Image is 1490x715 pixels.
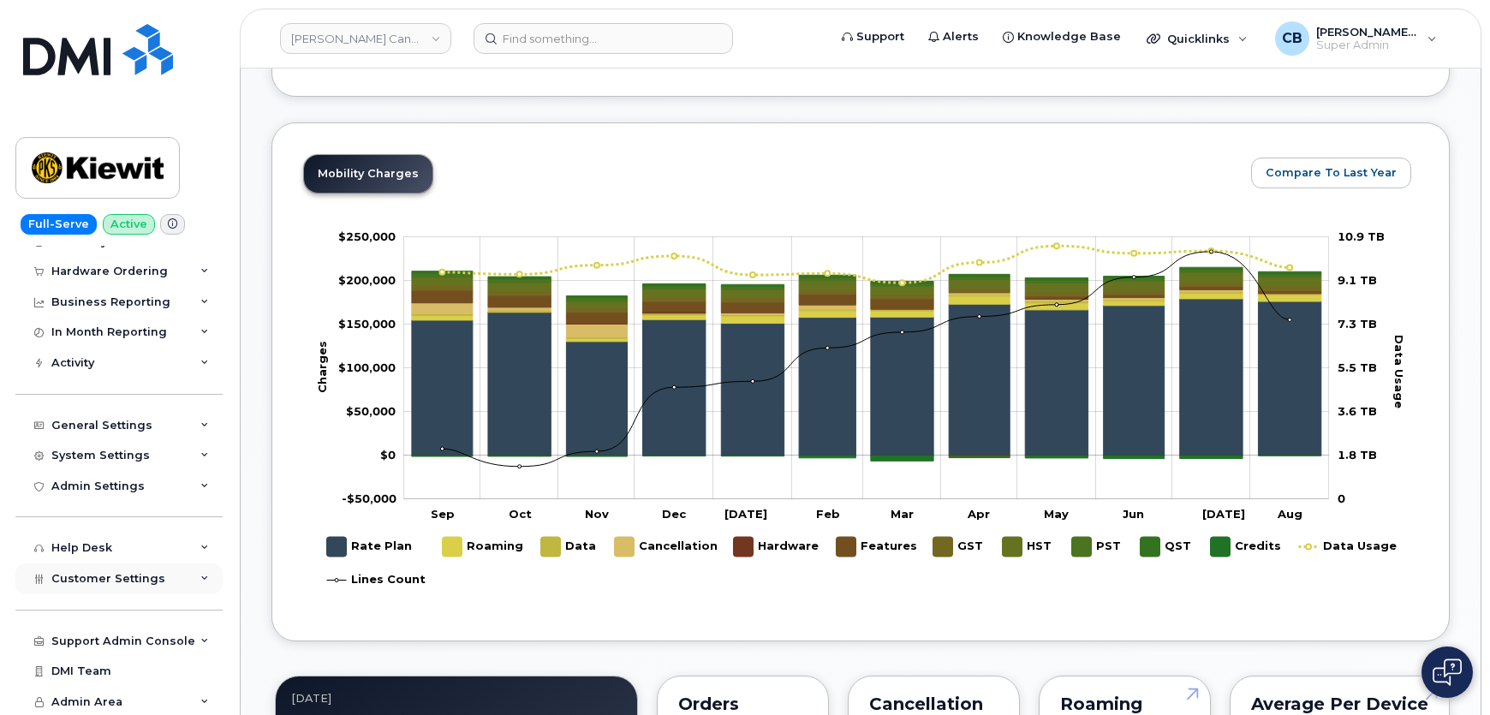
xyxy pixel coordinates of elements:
g: Roaming [442,530,523,563]
g: Data [540,530,597,563]
g: $0 [346,404,396,418]
tspan: $200,000 [338,273,396,287]
tspan: Dec [662,507,687,521]
tspan: Charges [315,340,329,392]
tspan: 10.9 TB [1338,229,1385,243]
span: Super Admin [1316,39,1419,52]
tspan: 9.1 TB [1338,273,1377,287]
g: Rate Plan [326,530,411,563]
span: Support [856,28,904,45]
span: Compare To Last Year [1266,164,1397,181]
img: Open chat [1433,658,1462,686]
span: CB [1282,28,1302,49]
tspan: Sep [431,507,455,521]
div: Chris Brian [1263,21,1449,56]
g: GST [933,530,985,563]
div: Orders [678,697,808,711]
g: Cancellation [614,530,717,563]
g: Chart [315,229,1416,597]
tspan: Nov [585,507,609,521]
g: Features [836,530,916,563]
g: Lines Count [326,563,425,597]
tspan: $100,000 [338,360,396,374]
g: PST [1071,530,1123,563]
tspan: 5.5 TB [1338,360,1377,374]
g: Data Usage [1298,530,1396,563]
input: Find something... [474,23,733,54]
tspan: 7.3 TB [1338,317,1377,331]
g: Legend [326,530,1396,597]
tspan: Apr [967,507,990,521]
g: Hardware [733,530,819,563]
tspan: Oct [508,507,531,521]
g: Credits [1210,530,1281,563]
tspan: Data Usage [1392,334,1406,408]
tspan: 3.6 TB [1338,404,1377,418]
tspan: [DATE] [1202,507,1245,521]
div: Cancellation [869,697,998,711]
tspan: Jun [1123,507,1144,521]
tspan: -$50,000 [342,492,396,505]
a: Support [830,20,916,54]
g: QST [1140,530,1193,563]
div: Roaming [1060,697,1189,711]
tspan: 1.8 TB [1338,448,1377,462]
a: Alerts [916,20,991,54]
tspan: $250,000 [338,229,396,243]
span: Quicklinks [1167,32,1230,45]
span: Alerts [943,28,979,45]
tspan: $0 [380,448,396,462]
tspan: Aug [1276,507,1302,521]
tspan: 0 [1338,492,1345,505]
span: Knowledge Base [1017,28,1121,45]
g: HST [1002,530,1054,563]
tspan: [DATE] [724,507,767,521]
div: Average per Device [1251,697,1428,711]
tspan: Mar [891,507,914,521]
div: August 2025 [291,692,622,706]
tspan: Feb [816,507,840,521]
span: [PERSON_NAME] [PERSON_NAME] [1316,25,1419,39]
g: $0 [338,273,396,287]
g: $0 [342,492,396,505]
g: $0 [338,229,396,243]
a: Knowledge Base [991,20,1133,54]
tspan: $50,000 [346,404,396,418]
g: $0 [338,360,396,374]
a: Mobility Charges [304,155,432,193]
g: Rate Plan [412,299,1321,456]
a: Kiewit Canada Inc [280,23,451,54]
g: Data [412,292,1321,338]
div: Quicklinks [1135,21,1260,56]
tspan: $150,000 [338,317,396,331]
g: Roaming [412,293,1321,342]
g: Cancellation [412,289,1321,337]
button: Compare To Last Year [1251,158,1411,188]
g: $0 [338,317,396,331]
tspan: May [1044,507,1069,521]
